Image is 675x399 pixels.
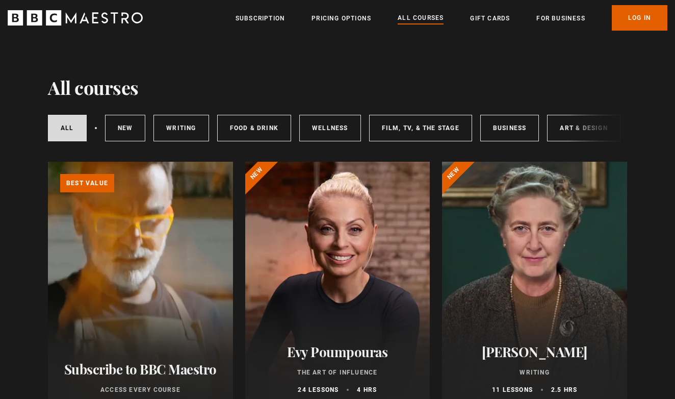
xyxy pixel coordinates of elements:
a: Wellness [299,115,361,141]
h1: All courses [48,77,139,98]
a: Gift Cards [470,13,510,23]
a: Log In [612,5,667,31]
p: 24 lessons [298,385,339,394]
a: For business [536,13,585,23]
p: 4 hrs [357,385,377,394]
a: Subscription [236,13,285,23]
a: Food & Drink [217,115,291,141]
a: Writing [153,115,209,141]
a: Pricing Options [311,13,371,23]
p: Best value [60,174,114,192]
nav: Primary [236,5,667,31]
a: Film, TV, & The Stage [369,115,472,141]
a: New [105,115,146,141]
h2: [PERSON_NAME] [454,344,615,360]
h2: Evy Poumpouras [257,344,418,360]
p: The Art of Influence [257,368,418,377]
p: Writing [454,368,615,377]
a: Art & Design [547,115,620,141]
svg: BBC Maestro [8,10,143,26]
a: All [48,115,87,141]
p: 11 lessons [492,385,533,394]
a: All Courses [398,13,444,24]
a: Business [480,115,539,141]
p: 2.5 hrs [551,385,577,394]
